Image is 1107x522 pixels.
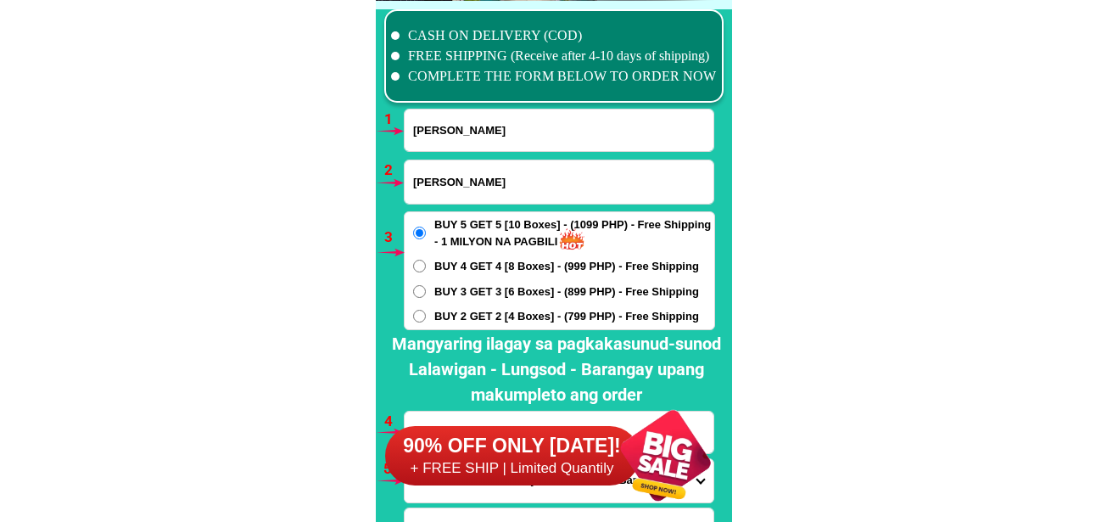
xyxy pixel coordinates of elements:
[391,46,717,66] li: FREE SHIPPING (Receive after 4-10 days of shipping)
[434,283,699,300] span: BUY 3 GET 3 [6 Boxes] - (899 PHP) - Free Shipping
[405,109,713,151] input: Input full_name
[413,310,426,323] input: BUY 2 GET 2 [4 Boxes] - (799 PHP) - Free Shipping
[434,308,699,325] span: BUY 2 GET 2 [4 Boxes] - (799 PHP) - Free Shipping
[382,331,730,407] h2: Mangyaring ilagay sa pagkakasunud-sunod Lalawigan - Lungsod - Barangay upang makumpleto ang order
[385,434,640,459] h6: 90% OFF ONLY [DATE]!
[385,459,640,478] h6: + FREE SHIP | Limited Quantily
[384,109,404,131] h6: 1
[384,411,404,433] h6: 4
[383,458,403,480] h6: 5
[413,227,426,239] input: BUY 5 GET 5 [10 Boxes] - (1099 PHP) - Free Shipping - 1 MILYON NA PAGBILI
[384,160,404,182] h6: 2
[434,216,714,250] span: BUY 5 GET 5 [10 Boxes] - (1099 PHP) - Free Shipping - 1 MILYON NA PAGBILI
[413,260,426,272] input: BUY 4 GET 4 [8 Boxes] - (999 PHP) - Free Shipping
[391,66,717,87] li: COMPLETE THE FORM BELOW TO ORDER NOW
[391,25,717,46] li: CASH ON DELIVERY (COD)
[434,258,699,275] span: BUY 4 GET 4 [8 Boxes] - (999 PHP) - Free Shipping
[405,160,713,204] input: Input phone_number
[384,227,404,249] h6: 3
[413,285,426,298] input: BUY 3 GET 3 [6 Boxes] - (899 PHP) - Free Shipping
